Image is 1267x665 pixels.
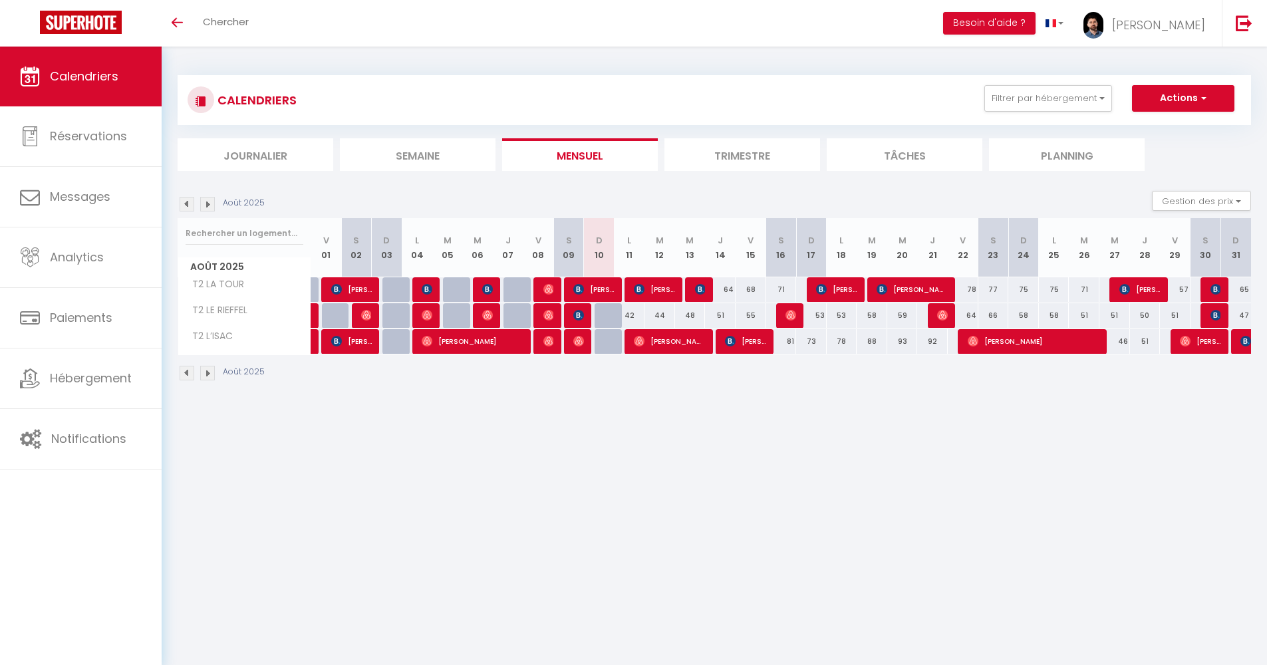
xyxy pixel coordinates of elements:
[372,218,402,277] th: 03
[50,249,104,265] span: Analytics
[718,234,723,247] abbr: J
[736,277,766,302] div: 68
[725,329,766,354] span: [PERSON_NAME] et [PERSON_NAME]
[656,234,664,247] abbr: M
[887,329,918,354] div: 93
[990,234,996,247] abbr: S
[978,303,1009,328] div: 66
[50,309,112,326] span: Paiements
[614,303,644,328] div: 42
[857,218,887,277] th: 19
[644,303,675,328] div: 44
[736,218,766,277] th: 15
[948,277,978,302] div: 78
[50,68,118,84] span: Calendriers
[415,234,419,247] abbr: L
[917,218,948,277] th: 21
[383,234,390,247] abbr: D
[178,138,333,171] li: Journalier
[868,234,876,247] abbr: M
[180,329,236,344] span: T2 L’ISAC
[311,218,342,277] th: 01
[978,277,1009,302] div: 77
[736,303,766,328] div: 55
[482,277,492,302] span: [PERSON_NAME]
[573,277,614,302] span: [PERSON_NAME] BIGOU
[705,218,736,277] th: 14
[50,188,110,205] span: Messages
[1202,234,1208,247] abbr: S
[223,197,265,209] p: Août 2025
[361,303,371,328] span: [PERSON_NAME] Fructueux
[857,329,887,354] div: 88
[796,329,827,354] div: 73
[984,85,1112,112] button: Filtrer par hébergement
[1099,329,1130,354] div: 46
[331,329,372,354] span: [PERSON_NAME]
[614,218,644,277] th: 11
[816,277,857,302] span: [PERSON_NAME]
[705,277,736,302] div: 64
[1210,303,1220,328] span: [PERSON_NAME]
[808,234,815,247] abbr: D
[186,221,303,245] input: Rechercher un logement...
[1008,218,1039,277] th: 24
[341,218,372,277] th: 02
[1099,218,1130,277] th: 27
[917,329,948,354] div: 92
[422,277,432,302] span: [PERSON_NAME]
[1220,277,1251,302] div: 65
[1142,234,1147,247] abbr: J
[1008,303,1039,328] div: 58
[930,234,935,247] abbr: J
[1052,234,1056,247] abbr: L
[543,277,553,302] span: [PERSON_NAME]
[796,218,827,277] th: 17
[943,12,1036,35] button: Besoin d'aide ?
[827,303,857,328] div: 53
[1160,218,1191,277] th: 29
[505,234,511,247] abbr: J
[493,218,523,277] th: 07
[1080,234,1088,247] abbr: M
[948,303,978,328] div: 64
[1069,303,1099,328] div: 51
[1220,218,1251,277] th: 31
[1069,218,1099,277] th: 26
[705,303,736,328] div: 51
[543,329,553,354] span: [PERSON_NAME]
[1210,277,1220,302] span: [PERSON_NAME]
[960,234,966,247] abbr: V
[675,218,706,277] th: 13
[331,277,372,302] span: [PERSON_NAME]
[422,303,432,328] span: [PERSON_NAME]
[887,303,918,328] div: 59
[311,329,318,354] a: [PERSON_NAME]
[502,138,658,171] li: Mensuel
[785,303,795,328] span: [PERSON_NAME]
[664,138,820,171] li: Trimestre
[178,257,311,277] span: Août 2025
[827,138,982,171] li: Tâches
[989,138,1145,171] li: Planning
[1039,277,1069,302] div: 75
[796,303,827,328] div: 53
[968,329,1100,354] span: [PERSON_NAME]
[857,303,887,328] div: 58
[353,234,359,247] abbr: S
[1220,303,1251,328] div: 47
[778,234,784,247] abbr: S
[686,234,694,247] abbr: M
[535,234,541,247] abbr: V
[1180,329,1220,354] span: [PERSON_NAME]
[402,218,432,277] th: 04
[1083,12,1103,39] img: ...
[474,234,482,247] abbr: M
[180,303,251,318] span: T2 LE RIEFFEL
[1152,191,1251,211] button: Gestion des prix
[766,277,796,302] div: 71
[1232,234,1239,247] abbr: D
[695,277,705,302] span: [PERSON_NAME]
[644,218,675,277] th: 12
[573,329,583,354] span: [PERSON_NAME]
